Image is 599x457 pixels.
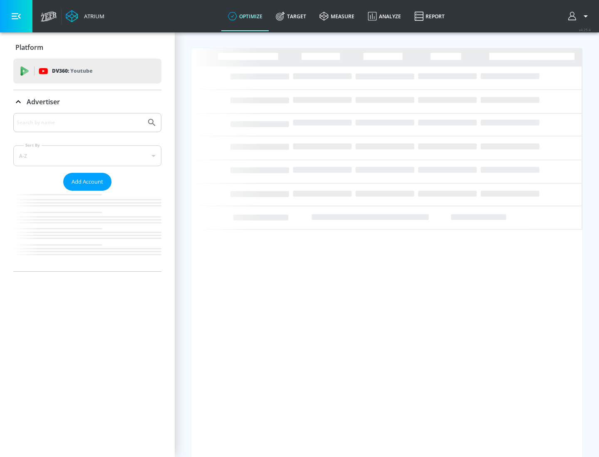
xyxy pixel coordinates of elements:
a: optimize [221,1,269,31]
label: Sort By [24,143,42,148]
div: Atrium [81,12,104,20]
a: Analyze [361,1,408,31]
div: DV360: Youtube [13,59,161,84]
span: v 4.25.4 [579,27,591,32]
a: Atrium [66,10,104,22]
a: Target [269,1,313,31]
nav: list of Advertiser [13,191,161,271]
button: Add Account [63,173,111,191]
p: Advertiser [27,97,60,106]
div: Advertiser [13,113,161,271]
p: Youtube [70,66,92,75]
p: DV360: [52,66,92,76]
span: Add Account [72,177,103,187]
div: Platform [13,36,161,59]
p: Platform [15,43,43,52]
input: Search by name [17,117,143,128]
div: A-Z [13,145,161,166]
a: measure [313,1,361,31]
div: Advertiser [13,90,161,113]
a: Report [408,1,451,31]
